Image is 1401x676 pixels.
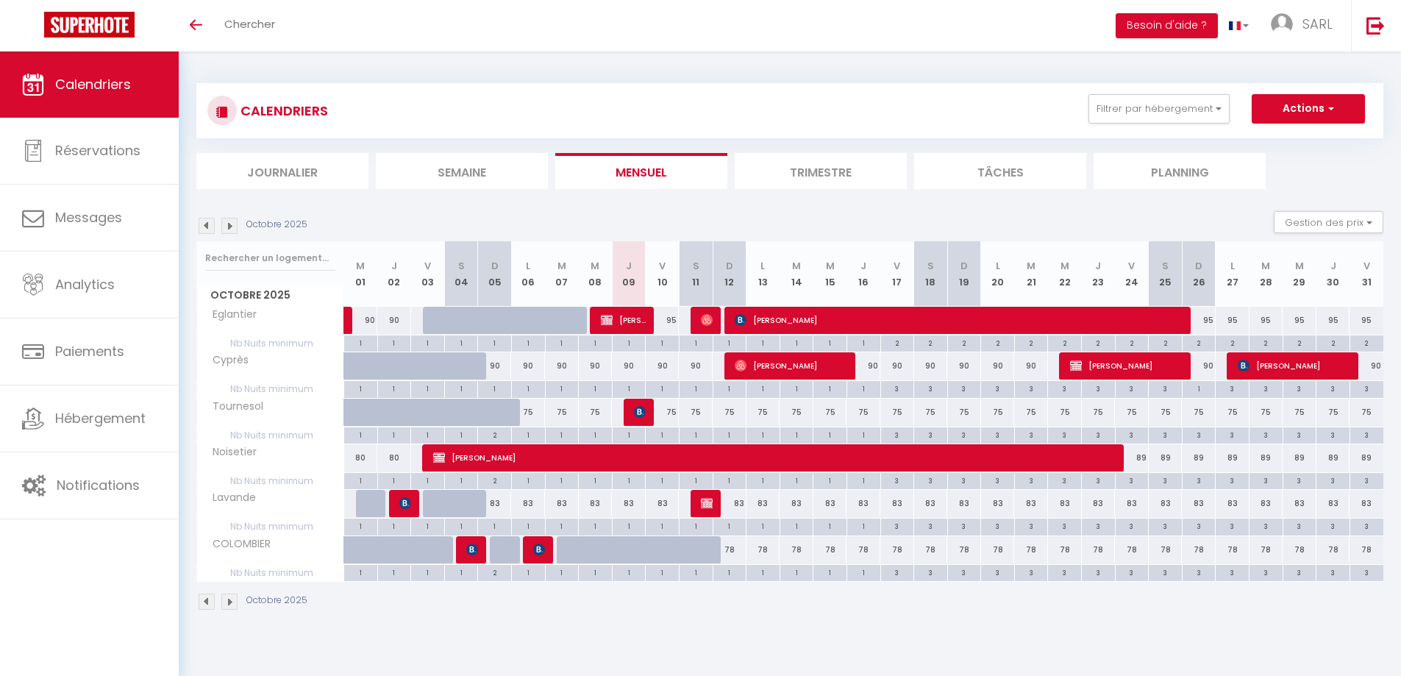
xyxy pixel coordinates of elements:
span: [PERSON_NAME] [399,489,410,517]
li: Trimestre [735,153,907,189]
th: 10 [646,241,680,307]
div: 1 [344,381,377,395]
div: 1 [344,335,377,349]
abbr: V [659,259,666,273]
div: 90 [981,352,1015,380]
th: 11 [679,241,713,307]
span: [PERSON_NAME] [735,306,1186,334]
div: 89 [1182,444,1216,472]
div: 3 [1250,381,1283,395]
div: 75 [1216,399,1250,426]
div: 75 [914,399,948,426]
div: 83 [511,490,545,517]
div: 1 [780,335,813,349]
div: 3 [1216,473,1249,487]
abbr: M [826,259,835,273]
span: Octobre 2025 [197,285,343,306]
div: 3 [881,473,914,487]
div: 3 [914,427,947,441]
th: 27 [1216,241,1250,307]
input: Rechercher un logement... [205,245,335,271]
div: 1 [713,427,746,441]
div: 1 [646,381,679,395]
div: 1 [378,335,411,349]
div: 89 [1316,444,1350,472]
div: 1 [478,335,511,349]
abbr: D [960,259,968,273]
div: 3 [1283,427,1316,441]
div: 75 [1316,399,1350,426]
span: Nb Nuits minimum [197,381,343,397]
div: 83 [545,490,579,517]
th: 31 [1350,241,1383,307]
div: 2 [981,335,1014,349]
span: Calendriers [55,75,131,93]
div: 3 [981,427,1014,441]
div: 80 [344,444,378,472]
div: 1 [378,473,411,487]
div: 2 [881,335,914,349]
div: 1 [847,473,880,487]
div: 90 [846,352,880,380]
div: 1 [680,381,713,395]
div: 2 [1316,335,1350,349]
abbr: S [693,259,699,273]
abbr: L [996,259,1000,273]
abbr: V [1128,259,1135,273]
span: [PERSON_NAME] [433,444,1121,472]
div: 75 [511,399,545,426]
li: Mensuel [555,153,727,189]
div: 1 [445,381,478,395]
p: Octobre 2025 [246,218,307,232]
th: 16 [846,241,880,307]
div: 1 [512,473,545,487]
div: 90 [579,352,613,380]
abbr: M [792,259,801,273]
div: 95 [1216,307,1250,334]
span: [PERSON_NAME] [701,489,712,517]
span: [PERSON_NAME] [735,352,847,380]
span: [PERSON_NAME] [1238,352,1350,380]
div: 1 [445,427,478,441]
div: 2 [1350,335,1383,349]
div: 1 [579,335,612,349]
abbr: M [557,259,566,273]
div: 3 [1350,381,1383,395]
div: 3 [1149,381,1182,395]
a: [PERSON_NAME] [344,307,352,335]
span: [PERSON_NAME] [466,536,477,563]
div: 3 [1250,427,1283,441]
abbr: J [1095,259,1101,273]
div: 1 [680,427,713,441]
div: 1 [613,335,646,349]
div: 2 [948,335,981,349]
th: 18 [914,241,948,307]
div: 3 [1316,381,1350,395]
div: 2 [1015,335,1048,349]
div: 2 [1116,335,1149,349]
div: 1 [546,335,579,349]
div: 75 [1283,399,1316,426]
span: Chercher [224,16,275,32]
abbr: M [1060,259,1069,273]
span: [PERSON_NAME] [1070,352,1183,380]
div: 1 [813,381,846,395]
div: 3 [1316,427,1350,441]
div: 75 [1182,399,1216,426]
div: 3 [1048,427,1081,441]
abbr: S [927,259,934,273]
div: 75 [646,399,680,426]
div: 75 [579,399,613,426]
div: 3 [1350,473,1383,487]
th: 21 [1014,241,1048,307]
div: 3 [1082,381,1115,395]
th: 05 [478,241,512,307]
div: 75 [1350,399,1383,426]
span: Nb Nuits minimum [197,335,343,352]
div: 95 [646,307,680,334]
div: 2 [478,427,511,441]
div: 3 [1283,381,1316,395]
img: logout [1366,16,1385,35]
div: 75 [746,399,780,426]
h3: CALENDRIERS [237,94,328,127]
